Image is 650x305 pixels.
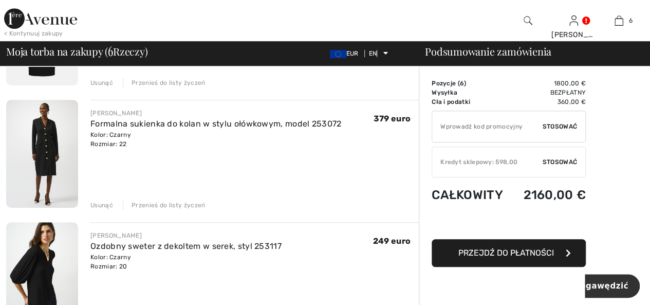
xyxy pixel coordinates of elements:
[6,44,108,58] font: Moja torba na zakupy (
[432,80,460,87] font: Pozycje (
[90,254,131,261] font: Kolor: Czarny
[458,248,554,258] font: Przejdź do płatności
[543,123,577,130] font: Stosować
[628,17,632,24] font: 6
[569,15,578,25] a: Zalogować się
[113,44,147,58] font: Rzeczy)
[585,274,640,300] iframe: Otwiera widżet, w którym możesz porozmawiać z jednym z naszych agentów
[597,14,641,27] a: 6
[90,232,142,239] font: [PERSON_NAME]
[432,212,586,236] iframe: PayPal
[523,188,586,202] font: 2160,00 €
[90,241,282,251] a: Ozdobny sweter z dekoltem w serek, styl 253117
[550,89,586,96] font: Bezpłatny
[425,44,551,58] font: Podsumowanie zamówienia
[6,100,78,208] img: Formalna sukienka do kolan w stylu ołówkowym, model 253072
[551,30,611,39] font: [PERSON_NAME]
[432,188,503,202] font: Całkowity
[558,98,586,105] font: 360,00 €
[4,8,77,29] img: Aleja 1ère
[90,110,142,117] font: [PERSON_NAME]
[460,80,464,87] font: 6
[569,14,578,27] img: Moje informacje
[432,98,470,105] font: Cła i podatki
[464,80,466,87] font: )
[90,263,127,270] font: Rozmiar: 20
[615,14,623,27] img: Moja torba
[369,50,377,57] font: EN
[132,202,205,209] font: Przenieś do listy życzeń
[432,239,586,267] button: Przejdź do płatności
[543,158,577,166] font: Stosować
[90,140,126,148] font: Rozmiar: 22
[374,114,411,123] font: 379 euro
[440,158,517,166] font: Kredyt sklepowy: 598,00
[346,50,359,57] font: EUR
[330,50,346,58] img: Euro
[373,236,411,246] font: 249 euro
[90,119,341,129] a: Formalna sukienka do kolan w stylu ołówkowym, model 253072
[108,41,113,59] font: 6
[524,14,532,27] img: wyszukaj na stronie internetowej
[4,30,63,37] font: < Kontynuuj zakupy
[553,80,586,87] font: 1800,00 €
[90,79,113,86] font: Usunąć
[432,111,543,142] input: Kod promocyjny
[132,79,205,86] font: Przenieś do listy życzeń
[90,131,131,138] font: Kolor: Czarny
[90,202,113,209] font: Usunąć
[432,89,457,96] font: Wysyłka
